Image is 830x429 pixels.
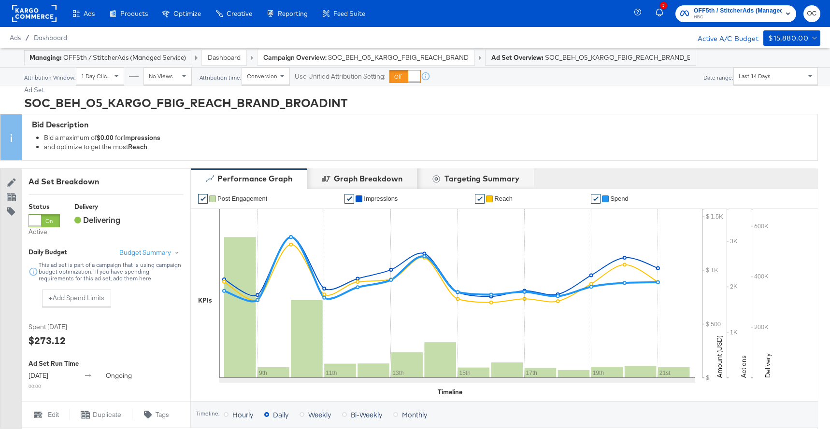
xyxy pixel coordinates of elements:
button: OC [803,5,820,22]
strong: + [49,293,53,303]
span: ongoing [106,371,132,380]
span: Tags [156,410,169,419]
button: OFF5th / StitcherAds (Managed Service)HBC [675,5,796,22]
span: Post Engagement [217,195,267,202]
a: Campaign Overview: SOC_BEH_O5_KARGO_FBIG_REACH_BRAND [263,53,469,62]
span: Impressions [364,195,398,202]
button: Tags [132,409,181,420]
button: Edit [21,409,70,420]
span: Hourly [232,410,253,419]
a: Dashboard [208,53,241,62]
label: Active [29,227,60,236]
span: Duplicate [93,410,121,419]
div: Status [29,202,60,211]
div: $273.12 [29,333,66,347]
span: Spent [DATE] [29,322,101,332]
span: Ads [84,10,95,17]
button: 3 [654,4,671,23]
span: / [21,34,34,42]
label: Use Unified Attribution Setting: [295,72,386,81]
div: Bid a maximum of for [44,134,813,143]
div: Timeline [438,387,462,397]
sub: 00:00 [29,383,41,389]
span: HBC [694,14,782,21]
span: Reach [494,195,513,202]
div: Targeting Summary [444,173,519,184]
strong: Reach [128,142,147,151]
div: OFF5th / StitcherAds (Managed Service) [29,53,186,62]
span: OC [807,8,816,19]
div: This ad set is part of a campaign that is using campaign budget optimization. If you have spendin... [38,262,183,282]
a: ✔ [591,194,601,204]
text: Delivery [763,353,772,378]
div: Attribution time: [199,74,242,81]
div: KPIs [198,296,212,305]
span: Reporting [278,10,308,17]
span: Bi-Weekly [351,410,382,419]
div: Ad Set [24,85,818,95]
div: Timeline: [196,410,220,417]
span: Optimize [173,10,201,17]
a: ✔ [344,194,354,204]
span: SOC_BEH_O5_KARGO_FBIG_REACH_BRAND_BROADINT [328,53,469,62]
a: ✔ [198,194,208,204]
span: SOC_BEH_O5_KARGO_FBIG_REACH_BRAND_BROADINT [545,53,690,62]
span: OFF5th / StitcherAds (Managed Service) [694,6,782,16]
strong: $0.00 [97,134,114,142]
span: Last 14 Days [739,72,771,80]
span: and optimize to get the most . [44,142,149,151]
button: Duplicate [70,409,132,420]
a: ✔ [475,194,485,204]
div: Delivery [74,202,120,211]
button: $15,880.00 [763,30,820,46]
span: 1 Day Clicks [81,72,113,80]
span: [DATE] [29,371,48,380]
span: Monthly [402,410,427,419]
button: Budget Summary [119,248,183,258]
span: Conversion [247,72,277,80]
span: Spend [610,195,629,202]
span: Edit [48,410,59,419]
div: Ad Set Breakdown [29,176,183,187]
span: Creative [227,10,252,17]
strong: Campaign Overview: [263,53,327,62]
span: Weekly [308,410,331,419]
text: Amount (USD) [715,335,724,378]
span: No Views [149,72,173,80]
div: $15,880.00 [768,32,808,44]
div: 3 [660,2,667,9]
strong: Ad Set Overview: [491,54,544,61]
strong: Impressions [123,134,160,142]
span: Ads [10,34,21,42]
div: Performance Graph [217,173,292,184]
div: Ad Set Run Time [29,359,183,368]
div: Graph Breakdown [334,173,402,184]
strong: Managing: [29,54,62,61]
div: Bid Description [32,119,813,130]
text: Actions [739,355,748,378]
div: SOC_BEH_O5_KARGO_FBIG_REACH_BRAND_BROADINT [24,95,818,111]
div: Active A/C Budget [687,30,758,45]
div: Attribution Window: [24,74,76,81]
button: +Add Spend Limits [42,290,111,307]
span: Feed Suite [333,10,365,17]
div: Date range: [703,74,733,81]
span: Delivering [74,214,120,225]
span: Products [120,10,148,17]
span: Daily [273,410,288,419]
div: Daily Budget [29,248,93,257]
a: Dashboard [34,34,67,42]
